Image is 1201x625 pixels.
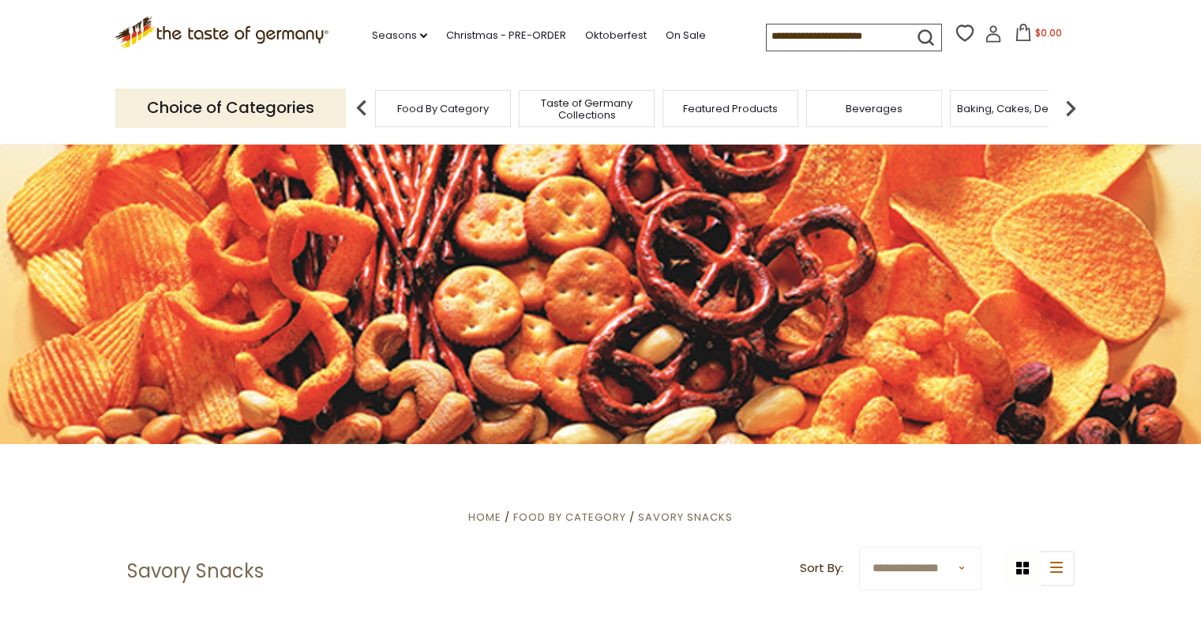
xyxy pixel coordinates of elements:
[1055,92,1087,124] img: next arrow
[524,97,650,121] a: Taste of Germany Collections
[1035,26,1062,40] span: $0.00
[800,559,843,578] label: Sort By:
[397,103,489,115] a: Food By Category
[513,510,626,525] a: Food By Category
[683,103,778,115] a: Featured Products
[846,103,903,115] a: Beverages
[446,27,566,44] a: Christmas - PRE-ORDER
[638,510,733,525] a: Savory Snacks
[346,92,377,124] img: previous arrow
[666,27,706,44] a: On Sale
[127,559,264,583] h1: Savory Snacks
[1005,24,1072,47] button: $0.00
[468,510,501,525] a: Home
[115,88,346,127] p: Choice of Categories
[585,27,647,44] a: Oktoberfest
[372,27,427,44] a: Seasons
[957,103,1079,115] a: Baking, Cakes, Desserts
